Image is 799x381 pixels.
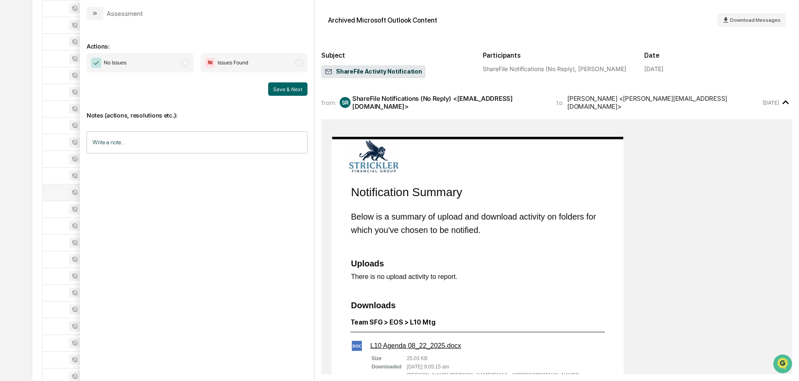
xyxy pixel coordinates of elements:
a: 🔎Data Lookup [5,171,56,187]
td: There is no upload activity to report. [351,271,605,282]
div: Assessment [107,10,143,18]
a: Powered byPylon [59,195,101,202]
span: Attestations [69,159,104,167]
span: Download Messages [730,17,781,23]
button: Save & Next [268,82,307,96]
time: Friday, August 29, 2025 at 9:05:34 AM [763,100,779,106]
span: Pylon [83,195,101,202]
td: Uploads [351,256,605,271]
img: ShareFileLogo [349,139,399,173]
span: ShareFile Activity Notification [325,68,422,76]
span: No Issues [104,59,126,67]
div: [DATE] [644,65,663,72]
h2: Subject [321,51,469,59]
p: Actions: [87,33,307,50]
p: How can we help? [8,71,152,84]
span: Issues Found [218,59,248,67]
a: 🖐️Preclearance [5,156,57,171]
img: Flag [205,58,215,68]
button: Download Messages [717,13,786,27]
b: Size [371,355,382,361]
button: Start new chat [142,120,152,130]
a: 🗄️Attestations [57,156,107,171]
div: Start new chat [28,118,137,126]
span: to: [556,99,564,107]
div: ShareFile Notifications (No Reply) <[EMAIL_ADDRESS][DOMAIN_NAME]> [352,95,546,110]
div: [PERSON_NAME] <[PERSON_NAME][EMAIL_ADDRESS][DOMAIN_NAME]> [567,95,761,110]
div: SR [340,97,351,108]
a: Team SFG > EOS > L10 Mtg [351,318,435,326]
div: 🔎 [8,176,15,182]
img: 1746055101610-c473b297-6a78-478c-a979-82029cc54cd1 [8,118,23,133]
span: from: [321,99,336,107]
img: word.png [352,341,362,351]
b: Downloaded [371,364,401,370]
td: Notification Summary [351,185,605,199]
p: Notes (actions, resolutions etc.): [87,102,307,119]
div: ShareFile Notifications (No Reply), [PERSON_NAME] [483,65,631,72]
img: Checkmark [91,58,101,68]
div: Archived Microsoft Outlook Content [328,16,437,24]
h2: Date [644,51,792,59]
td: L10 Agenda 08_22_2025.docx [370,335,604,351]
img: Greenboard [8,46,25,63]
td: [DATE] 9:05:15 am [407,363,603,371]
span: Data Lookup [17,175,53,183]
td: Below is a summary of upload and download activity on folders for which you've chosen to be notif... [351,210,605,237]
div: 🗄️ [61,160,67,166]
td: Downloads [351,298,605,312]
iframe: Open customer support [772,353,795,376]
div: We're available if you need us! [28,126,106,133]
div: 🖐️ [8,160,15,166]
h2: Participants [483,51,631,59]
span: Preclearance [17,159,54,167]
td: 25.03 KB [407,355,603,362]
